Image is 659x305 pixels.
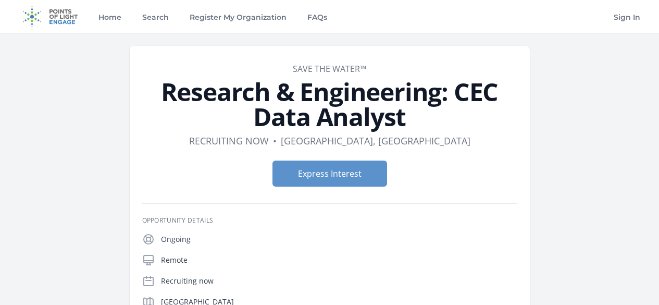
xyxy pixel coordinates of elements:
a: Save the Water™ [293,63,366,75]
h3: Opportunity Details [142,216,517,225]
dd: Recruiting now [189,133,269,148]
button: Express Interest [272,161,387,187]
p: Ongoing [161,234,517,245]
p: Remote [161,255,517,265]
p: Recruiting now [161,276,517,286]
h1: Research & Engineering: CEC Data Analyst [142,79,517,129]
dd: [GEOGRAPHIC_DATA], [GEOGRAPHIC_DATA] [281,133,470,148]
div: • [273,133,277,148]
